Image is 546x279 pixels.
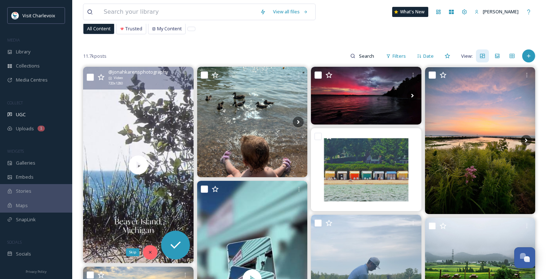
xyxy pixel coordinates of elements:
[26,269,47,274] span: Privacy Policy
[7,100,23,105] span: COLLECT
[16,216,36,223] span: SnapLink
[16,174,34,180] span: Embeds
[269,5,312,19] a: View all files
[311,128,421,211] img: i’ll take one of each of these colorful lake cabanas spotted on lake charlevoix.🧡#boatride #caban...
[114,75,123,80] span: Video
[16,62,40,69] span: Collections
[157,25,182,32] span: My Content
[425,67,536,214] img: Aloha State Park boat basin and jetty sunset. Some clearer skies and warmer sunsets returned as t...
[83,67,194,263] video: 😁😁😁 #beaverisland #fyp #foryou #vintagecam #retro #aesthetic
[16,188,31,195] span: Stories
[197,67,308,177] img: Vacay vibes on Torch Lake ♥️ #torchlake #michigan #vacation
[461,53,473,60] span: View:
[7,239,22,245] span: SOCIALS
[16,250,31,257] span: Socials
[83,53,107,60] span: 11.7k posts
[108,69,168,75] span: @ jonahkarensphotography
[126,248,139,256] div: Skip
[7,148,24,154] span: WIDGETS
[12,12,19,19] img: Visit-Charlevoix_Logo.jpg
[16,160,35,166] span: Galleries
[16,111,26,118] span: UGC
[16,202,28,209] span: Maps
[483,8,519,15] span: [PERSON_NAME]
[392,7,428,17] a: What's New
[83,67,194,263] img: thumbnail
[16,125,34,132] span: Uploads
[471,5,522,19] a: [PERSON_NAME]
[514,247,535,268] button: Open Chat
[393,53,406,60] span: Filters
[22,12,55,19] span: Visit Charlevoix
[16,48,30,55] span: Library
[355,49,379,63] input: Search
[100,4,256,20] input: Search your library
[125,25,142,32] span: Trusted
[108,81,123,86] span: 720 x 1280
[16,77,48,83] span: Media Centres
[7,37,20,43] span: MEDIA
[38,126,45,131] div: 1
[87,25,110,32] span: All Content
[423,53,434,60] span: Date
[311,67,421,125] img: We had a crazy day at #torchlake Heavy winds with high heat and humidity brought powerful #thunde...
[26,267,47,275] a: Privacy Policy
